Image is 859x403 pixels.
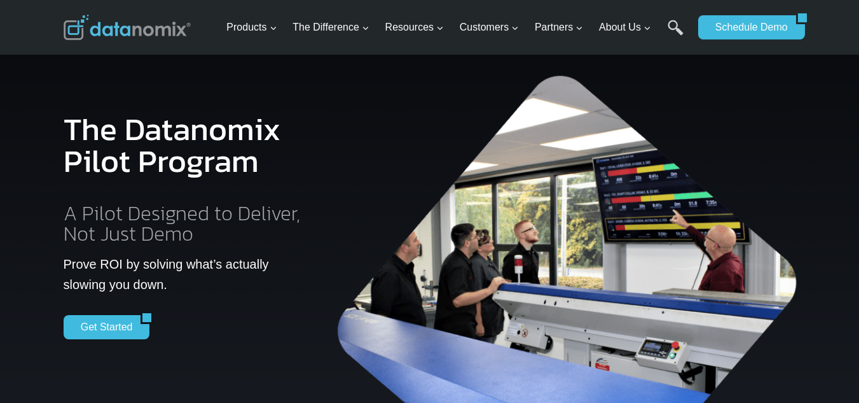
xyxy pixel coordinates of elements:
h1: The Datanomix Pilot Program [64,103,310,187]
p: Prove ROI by solving what’s actually slowing you down. [64,254,310,295]
a: Search [668,20,684,48]
h2: A Pilot Designed to Deliver, Not Just Demo [64,203,310,244]
a: Schedule Demo [698,15,796,39]
span: About Us [599,19,651,36]
a: Get Started [64,315,141,339]
img: Datanomix [64,15,191,40]
span: Products [226,19,277,36]
span: The Difference [292,19,369,36]
nav: Primary Navigation [221,7,692,48]
span: Customers [460,19,519,36]
span: Partners [535,19,583,36]
span: Resources [385,19,444,36]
